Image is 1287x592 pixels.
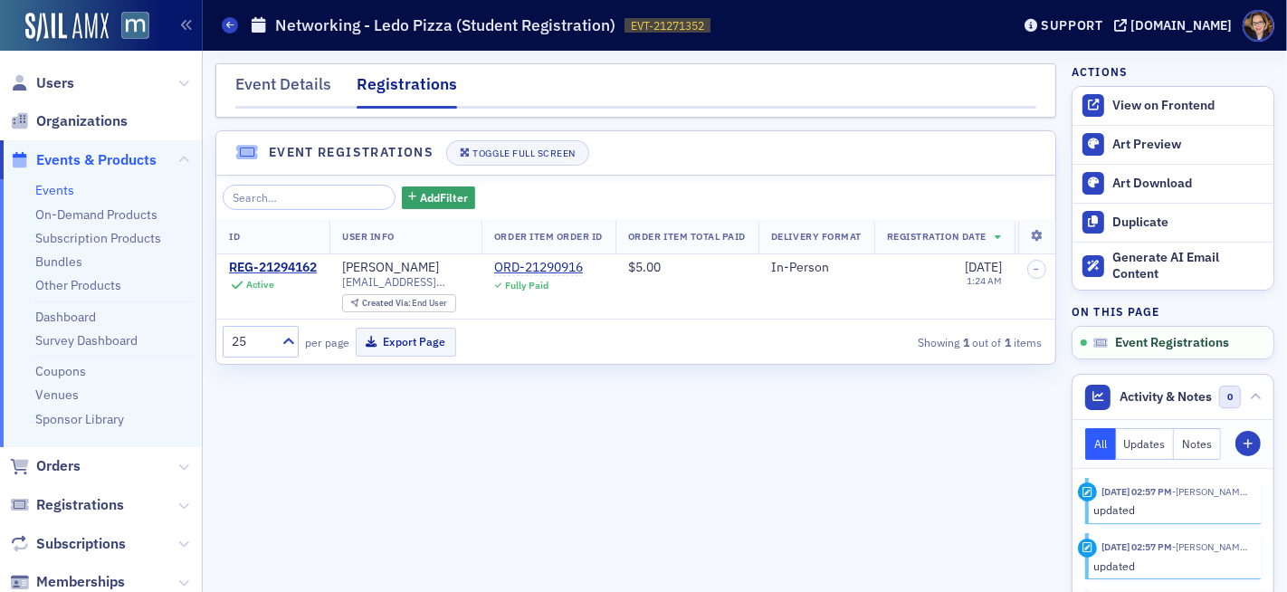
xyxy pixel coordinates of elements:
[1172,540,1248,553] span: Katie Foo
[887,230,987,243] span: Registration Date
[1219,386,1242,408] span: 0
[36,534,126,554] span: Subscriptions
[1072,303,1274,320] h4: On this page
[967,274,1002,287] time: 1:24 AM
[35,387,79,403] a: Venues
[1101,485,1172,498] time: 8/19/2025 02:57 PM
[505,280,548,291] div: Fully Paid
[305,334,349,350] label: per page
[965,259,1002,275] span: [DATE]
[1101,540,1172,553] time: 8/19/2025 02:57 PM
[420,189,468,205] span: Add Filter
[1115,335,1229,351] span: Event Registrations
[10,456,81,476] a: Orders
[1112,137,1264,153] div: Art Preview
[35,309,96,325] a: Dashboard
[10,495,124,515] a: Registrations
[1078,539,1097,558] div: Update
[36,456,81,476] span: Orders
[35,206,157,223] a: On-Demand Products
[1116,428,1175,460] button: Updates
[36,73,74,93] span: Users
[342,275,469,289] span: [EMAIL_ADDRESS][DOMAIN_NAME]
[10,572,125,592] a: Memberships
[25,13,109,42] img: SailAMX
[1072,164,1273,203] a: Art Download
[36,150,157,170] span: Events & Products
[35,411,124,427] a: Sponsor Library
[1094,501,1249,518] div: updated
[1112,250,1264,282] div: Generate AI Email Content
[1072,126,1273,164] a: Art Preview
[232,332,272,351] div: 25
[10,73,74,93] a: Users
[229,260,317,276] a: REG-21294162
[1085,428,1116,460] button: All
[1034,263,1039,274] span: –
[10,111,128,131] a: Organizations
[36,111,128,131] span: Organizations
[36,572,125,592] span: Memberships
[1072,87,1273,125] a: View on Frontend
[1002,334,1015,350] strong: 1
[1130,17,1232,33] div: [DOMAIN_NAME]
[10,150,157,170] a: Events & Products
[1112,176,1264,192] div: Art Download
[782,334,1043,350] div: Showing out of items
[36,495,124,515] span: Registrations
[1172,485,1248,498] span: Katie Foo
[362,299,448,309] div: End User
[109,12,149,43] a: View Homepage
[229,230,240,243] span: ID
[246,279,274,291] div: Active
[1078,482,1097,501] div: Update
[473,148,576,158] div: Toggle Full Screen
[342,260,439,276] a: [PERSON_NAME]
[1041,17,1103,33] div: Support
[494,260,583,276] a: ORD-21290916
[494,230,603,243] span: Order Item Order ID
[1114,19,1238,32] button: [DOMAIN_NAME]
[771,230,862,243] span: Delivery Format
[35,363,86,379] a: Coupons
[1072,203,1273,242] button: Duplicate
[631,18,704,33] span: EVT-21271352
[1120,387,1213,406] span: Activity & Notes
[628,259,661,275] span: $5.00
[960,334,973,350] strong: 1
[342,294,456,313] div: Created Via: End User
[1243,10,1274,42] span: Profile
[35,182,74,198] a: Events
[1094,558,1249,574] div: updated
[223,185,396,210] input: Search…
[771,260,862,276] div: In-Person
[1112,215,1264,231] div: Duplicate
[35,253,82,270] a: Bundles
[628,230,746,243] span: Order Item Total Paid
[446,140,589,166] button: Toggle Full Screen
[402,186,476,209] button: AddFilter
[1174,428,1221,460] button: Notes
[235,72,331,106] div: Event Details
[35,230,161,246] a: Subscription Products
[121,12,149,40] img: SailAMX
[35,277,121,293] a: Other Products
[275,14,615,36] h1: Networking - Ledo Pizza (Student Registration)
[362,297,413,309] span: Created Via :
[269,143,434,162] h4: Event Registrations
[10,534,126,554] a: Subscriptions
[1072,63,1128,80] h4: Actions
[356,328,456,356] button: Export Page
[35,332,138,349] a: Survey Dashboard
[1072,242,1273,291] button: Generate AI Email Content
[1112,98,1264,114] div: View on Frontend
[342,230,395,243] span: User Info
[357,72,457,109] div: Registrations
